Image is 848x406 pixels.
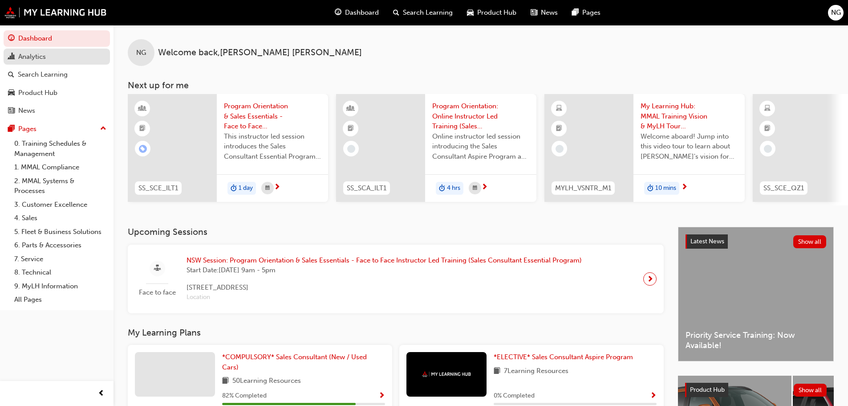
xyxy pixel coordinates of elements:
span: learningRecordVerb_ENROLL-icon [139,145,147,153]
span: guage-icon [8,35,15,43]
a: 7. Service [11,252,110,266]
span: news-icon [531,7,537,18]
h3: My Learning Plans [128,328,664,338]
span: learningResourceType_ELEARNING-icon [556,103,562,115]
span: Location [187,292,582,303]
span: duration-icon [439,183,445,194]
a: 6. Parts & Accessories [11,238,110,252]
span: 10 mins [655,183,676,193]
span: learningResourceType_ELEARNING-icon [764,103,771,115]
a: 3. Customer Excellence [11,198,110,212]
a: Analytics [4,49,110,65]
span: 7 Learning Resources [504,366,568,377]
div: Pages [18,124,37,134]
div: Search Learning [18,70,68,80]
a: mmal [4,7,107,18]
button: Pages [4,121,110,137]
a: News [4,103,110,119]
span: pages-icon [8,125,15,133]
a: 0. Training Schedules & Management [11,137,110,160]
span: calendar-icon [265,183,270,194]
a: pages-iconPages [565,4,608,22]
span: *COMPULSORY* Sales Consultant (New / Used Cars) [222,353,367,371]
button: Show Progress [378,390,385,402]
span: learningResourceType_INSTRUCTOR_LED-icon [348,103,354,115]
span: Priority Service Training: Now Available! [686,330,826,350]
span: Program Orientation: Online Instructor Led Training (Sales Consultant Aspire Program) [432,101,529,131]
a: *ELECTIVE* Sales Consultant Aspire Program [494,352,637,362]
div: Analytics [18,52,46,62]
span: NSW Session: Program Orientation & Sales Essentials - Face to Face Instructor Led Training (Sales... [187,255,582,266]
span: Online instructor led session introducing the Sales Consultant Aspire Program and outlining what ... [432,131,529,162]
span: 0 % Completed [494,391,535,401]
a: Dashboard [4,30,110,47]
span: calendar-icon [473,183,477,194]
button: Show all [794,384,827,397]
span: SS_SCE_QZ1 [763,183,804,193]
a: 5. Fleet & Business Solutions [11,225,110,239]
span: Face to face [135,287,179,298]
a: guage-iconDashboard [328,4,386,22]
span: 1 day [239,183,253,193]
span: booktick-icon [556,123,562,135]
a: 9. MyLH Information [11,279,110,293]
span: book-icon [494,366,500,377]
span: Latest News [690,238,724,245]
span: sessionType_FACE_TO_FACE-icon [154,263,161,274]
span: Dashboard [345,8,379,18]
span: NG [831,8,841,18]
span: SS_SCA_ILT1 [347,183,386,193]
span: chart-icon [8,53,15,61]
span: 82 % Completed [222,391,267,401]
span: next-icon [647,273,653,285]
span: Show Progress [650,392,657,400]
a: 2. MMAL Systems & Processes [11,174,110,198]
span: This instructor led session introduces the Sales Consultant Essential Program and outlines what y... [224,131,321,162]
span: learningRecordVerb_NONE-icon [556,145,564,153]
span: Product Hub [477,8,516,18]
span: Show Progress [378,392,385,400]
span: book-icon [222,376,229,387]
span: [STREET_ADDRESS] [187,283,582,293]
button: Show Progress [650,390,657,402]
a: 1. MMAL Compliance [11,160,110,174]
span: search-icon [8,71,14,79]
span: NG [136,48,146,58]
a: 8. Technical [11,266,110,279]
a: news-iconNews [523,4,565,22]
span: learningRecordVerb_NONE-icon [764,145,772,153]
span: booktick-icon [348,123,354,135]
span: guage-icon [335,7,341,18]
span: up-icon [100,123,106,135]
span: MYLH_VSNTR_M1 [555,183,611,193]
span: prev-icon [98,388,105,399]
span: Program Orientation & Sales Essentials - Face to Face Instructor Led Training (Sales Consultant E... [224,101,321,131]
span: car-icon [467,7,474,18]
h3: Upcoming Sessions [128,227,664,237]
span: duration-icon [647,183,653,194]
span: Product Hub [690,386,725,394]
span: *ELECTIVE* Sales Consultant Aspire Program [494,353,633,361]
a: Product HubShow all [685,383,827,397]
a: *COMPULSORY* Sales Consultant (New / Used Cars) [222,352,385,372]
a: Search Learning [4,66,110,83]
a: car-iconProduct Hub [460,4,523,22]
button: NG [828,5,844,21]
span: learningResourceType_INSTRUCTOR_LED-icon [139,103,146,115]
div: Product Hub [18,88,57,98]
a: Product Hub [4,85,110,101]
span: News [541,8,558,18]
a: All Pages [11,293,110,307]
a: Face to faceNSW Session: Program Orientation & Sales Essentials - Face to Face Instructor Led Tra... [135,252,657,306]
span: booktick-icon [139,123,146,135]
span: search-icon [393,7,399,18]
span: Welcome aboard! Jump into this video tour to learn about [PERSON_NAME]'s vision for your learning... [641,131,738,162]
span: 50 Learning Resources [232,376,301,387]
span: Search Learning [403,8,453,18]
button: DashboardAnalyticsSearch LearningProduct HubNews [4,29,110,121]
span: car-icon [8,89,15,97]
span: Pages [582,8,600,18]
button: Show all [793,235,827,248]
h3: Next up for me [114,80,848,90]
